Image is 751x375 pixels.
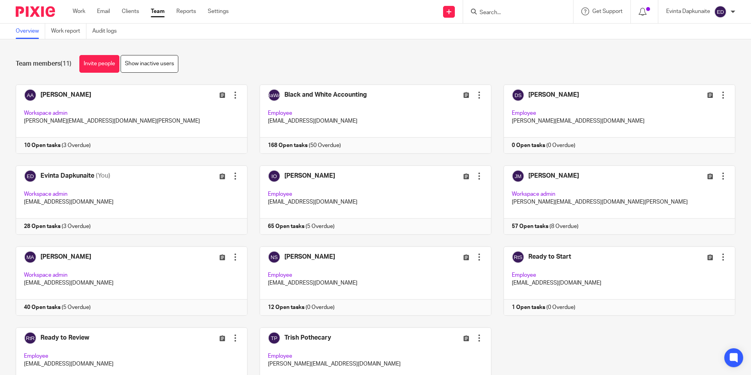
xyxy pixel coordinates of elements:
h1: Team members [16,60,71,68]
a: Overview [16,24,45,39]
a: Show inactive users [121,55,178,73]
a: Work report [51,24,86,39]
a: Invite people [79,55,119,73]
span: (11) [60,61,71,67]
a: Team [151,7,165,15]
a: Clients [122,7,139,15]
a: Work [73,7,85,15]
img: Pixie [16,6,55,17]
input: Search [479,9,550,17]
a: Settings [208,7,229,15]
a: Reports [176,7,196,15]
a: Audit logs [92,24,123,39]
span: Get Support [592,9,623,14]
a: Email [97,7,110,15]
p: Evinta Dapkunaite [666,7,710,15]
img: svg%3E [714,6,727,18]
